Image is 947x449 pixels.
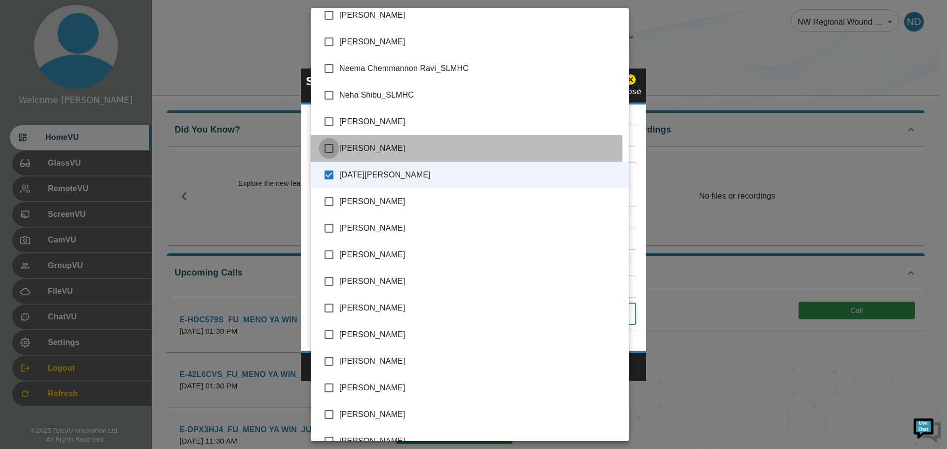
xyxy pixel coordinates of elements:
[339,382,621,394] span: [PERSON_NAME]
[339,249,621,261] span: [PERSON_NAME]
[339,222,621,234] span: [PERSON_NAME]
[162,5,185,29] div: Minimize live chat window
[339,435,621,447] span: [PERSON_NAME]
[57,124,136,224] span: We're online!
[339,329,621,341] span: [PERSON_NAME]
[339,169,621,181] span: [DATE][PERSON_NAME]
[339,116,621,128] span: [PERSON_NAME]
[17,46,41,70] img: d_736959983_company_1615157101543_736959983
[51,52,166,65] div: Chat with us now
[339,355,621,367] span: [PERSON_NAME]
[912,414,942,444] img: Chat Widget
[339,276,621,287] span: [PERSON_NAME]
[339,196,621,207] span: [PERSON_NAME]
[339,89,621,101] span: Neha Shibu_SLMHC
[339,63,621,74] span: Neema Chemmannon Ravi_SLMHC
[5,269,188,304] textarea: Type your message and hit 'Enter'
[339,409,621,420] span: [PERSON_NAME]
[339,302,621,314] span: [PERSON_NAME]
[339,142,621,154] span: [PERSON_NAME]
[339,9,621,21] span: [PERSON_NAME]
[339,36,621,48] span: [PERSON_NAME]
